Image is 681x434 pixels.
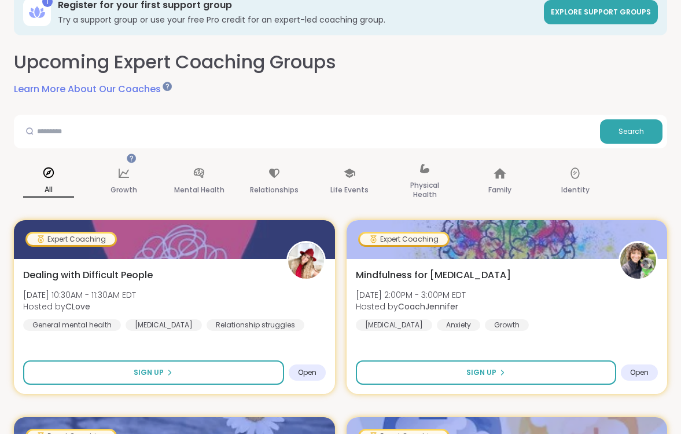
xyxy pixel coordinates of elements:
span: Hosted by [356,301,466,312]
div: General mental health [23,319,121,331]
p: Family [488,183,511,197]
iframe: Spotlight [127,154,136,163]
div: Relationship struggles [207,319,304,331]
div: Expert Coaching [27,234,115,245]
span: Open [298,368,316,377]
span: Sign Up [466,367,496,378]
img: CoachJennifer [620,243,656,279]
p: Identity [561,183,590,197]
p: Growth [111,183,137,197]
p: All [23,183,74,198]
iframe: Spotlight [163,82,172,91]
h2: Upcoming Expert Coaching Groups [14,49,336,75]
div: Expert Coaching [360,234,448,245]
div: [MEDICAL_DATA] [356,319,432,331]
a: Learn More About Our Coaches [14,82,170,96]
h3: Try a support group or use your free Pro credit for an expert-led coaching group. [58,14,537,25]
span: Hosted by [23,301,136,312]
span: Sign Up [134,367,164,378]
div: Anxiety [437,319,480,331]
button: Search [600,119,662,144]
span: Search [619,126,644,137]
button: Sign Up [356,360,617,385]
p: Relationships [250,183,299,197]
b: CLove [65,301,90,312]
b: CoachJennifer [398,301,458,312]
span: Dealing with Difficult People [23,268,153,282]
img: CLove [288,243,324,279]
span: [DATE] 10:30AM - 11:30AM EDT [23,289,136,301]
span: Explore support groups [551,7,651,17]
p: Mental Health [174,183,224,197]
span: [DATE] 2:00PM - 3:00PM EDT [356,289,466,301]
div: [MEDICAL_DATA] [126,319,202,331]
p: Physical Health [399,178,450,202]
span: Mindfulness for [MEDICAL_DATA] [356,268,511,282]
div: Growth [485,319,529,331]
button: Sign Up [23,360,284,385]
span: Open [630,368,649,377]
p: Life Events [330,183,369,197]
